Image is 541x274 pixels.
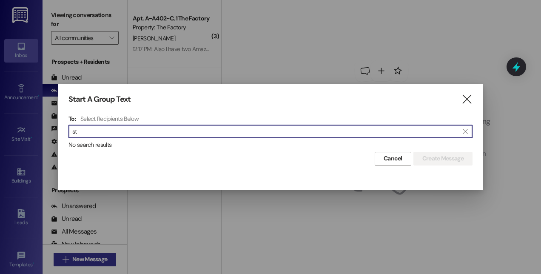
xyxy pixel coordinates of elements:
button: Cancel [375,152,411,166]
input: Search for any contact or apartment [72,126,458,137]
span: Cancel [384,154,402,163]
h3: Start A Group Text [68,94,131,104]
span: Create Message [422,154,464,163]
div: No search results [68,140,473,149]
i:  [461,95,473,104]
button: Clear text [458,125,472,138]
h3: To: [68,115,76,123]
h4: Select Recipients Below [80,115,139,123]
i:  [463,128,467,135]
button: Create Message [413,152,473,166]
